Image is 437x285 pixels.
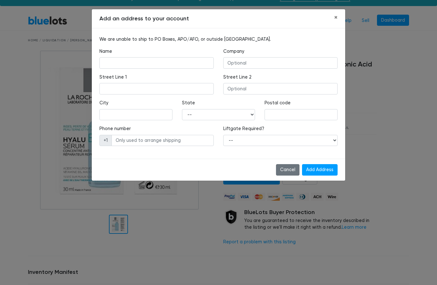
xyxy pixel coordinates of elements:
label: Name [99,48,112,55]
label: Street Line 2 [223,74,252,81]
p: We are unable to ship to PO Boxes, APO/AFO, or outside [GEOGRAPHIC_DATA]. [99,36,338,43]
span: × [334,13,338,22]
span: +1 [99,135,112,146]
button: Cancel [276,164,299,176]
input: Optional [223,57,338,69]
button: Close [329,9,343,26]
input: Add Address [302,164,338,176]
label: Liftgate Required? [223,125,264,132]
input: Only used to arrange shipping [111,135,214,146]
label: City [99,100,108,107]
label: Street Line 1 [99,74,127,81]
input: Optional [223,83,338,94]
h5: Add an address to your account [99,14,189,23]
label: State [182,100,195,107]
label: Phone number [99,125,131,132]
label: Postal code [265,100,291,107]
label: Company [223,48,244,55]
